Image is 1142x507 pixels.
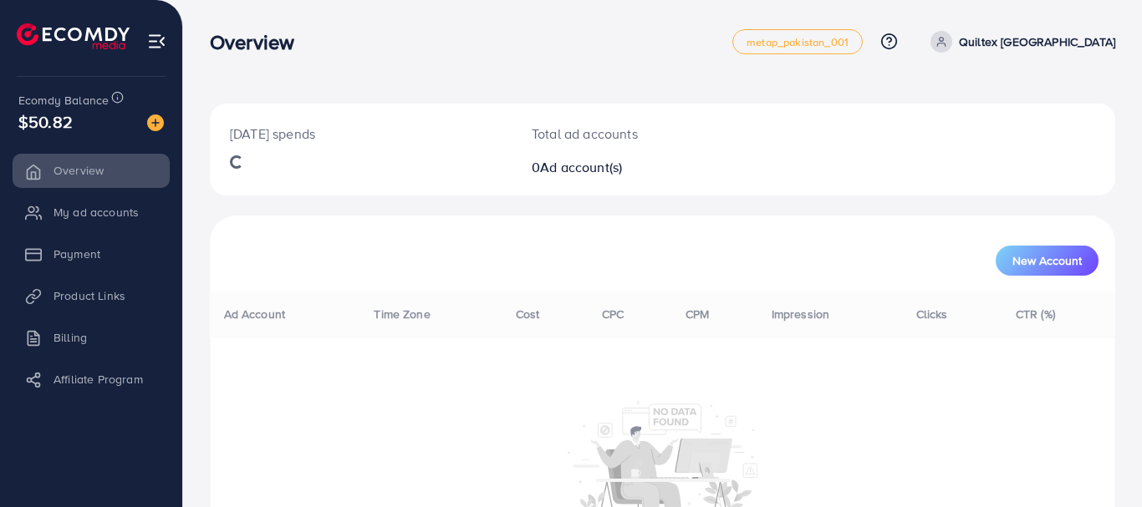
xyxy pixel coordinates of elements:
img: image [147,114,164,131]
span: metap_pakistan_001 [747,37,849,48]
img: menu [147,32,166,51]
img: logo [17,23,130,49]
h2: 0 [532,160,718,175]
h3: Overview [210,30,308,54]
p: Total ad accounts [532,124,718,144]
span: $50.82 [18,109,73,134]
span: Ecomdy Balance [18,92,109,109]
p: [DATE] spends [230,124,492,144]
p: Quiltex [GEOGRAPHIC_DATA] [959,32,1115,52]
a: metap_pakistan_001 [732,29,863,54]
a: Quiltex [GEOGRAPHIC_DATA] [924,31,1115,53]
span: New Account [1012,255,1082,266]
button: New Account [996,246,1099,276]
span: Ad account(s) [540,158,622,176]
